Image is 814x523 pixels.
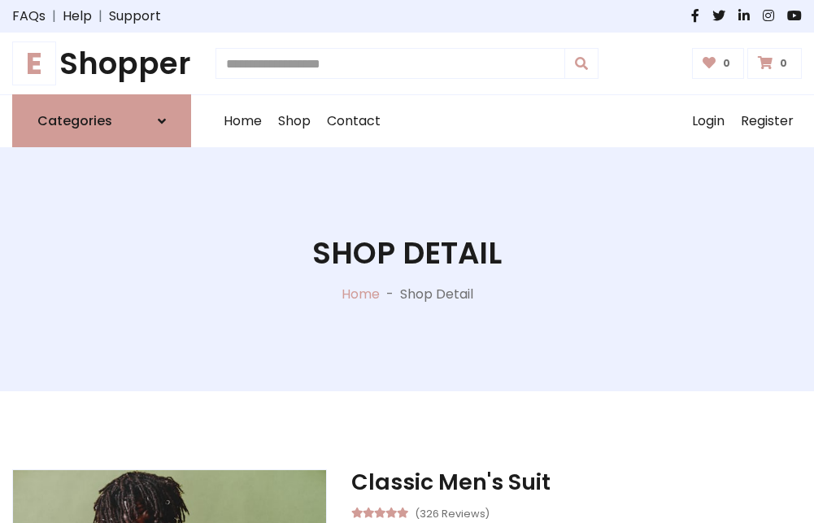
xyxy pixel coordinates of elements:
[719,56,734,71] span: 0
[342,285,380,303] a: Home
[684,95,733,147] a: Login
[46,7,63,26] span: |
[776,56,791,71] span: 0
[319,95,389,147] a: Contact
[351,469,802,495] h3: Classic Men's Suit
[692,48,745,79] a: 0
[733,95,802,147] a: Register
[380,285,400,304] p: -
[400,285,473,304] p: Shop Detail
[415,503,490,522] small: (326 Reviews)
[312,235,502,271] h1: Shop Detail
[12,7,46,26] a: FAQs
[37,113,112,129] h6: Categories
[12,46,191,81] h1: Shopper
[109,7,161,26] a: Support
[63,7,92,26] a: Help
[747,48,802,79] a: 0
[12,41,56,85] span: E
[92,7,109,26] span: |
[12,94,191,147] a: Categories
[215,95,270,147] a: Home
[12,46,191,81] a: EShopper
[270,95,319,147] a: Shop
